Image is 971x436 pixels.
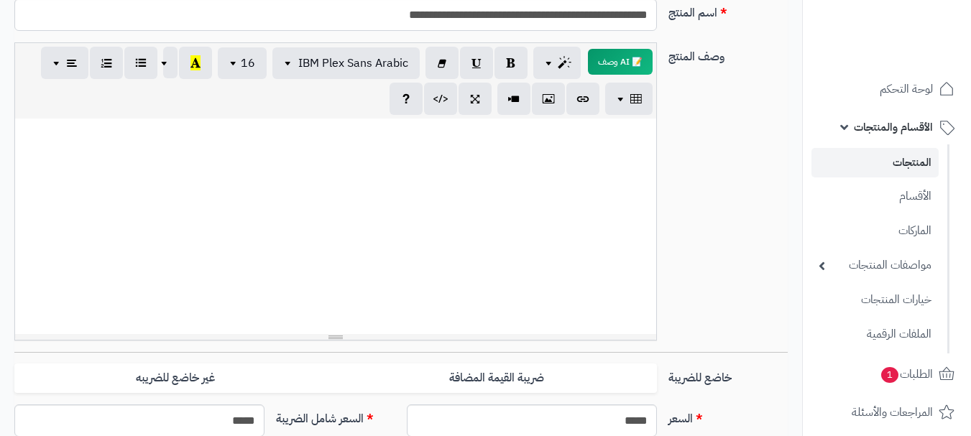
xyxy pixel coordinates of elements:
button: IBM Plex Sans Arabic [272,47,420,79]
a: لوحة التحكم [811,72,962,106]
a: الملفات الرقمية [811,319,939,350]
a: الماركات [811,215,939,246]
span: الأقسام والمنتجات [854,117,933,137]
label: ضريبة القيمة المضافة [336,363,657,393]
span: 16 [241,55,255,72]
label: وصف المنتج [663,42,793,65]
a: خيارات المنتجات [811,284,939,315]
label: غير خاضع للضريبه [14,363,336,393]
button: 16 [218,47,267,79]
label: السعر [663,404,793,427]
a: الطلبات1 [811,357,962,391]
a: المنتجات [811,148,939,177]
span: لوحة التحكم [880,79,933,99]
label: خاضع للضريبة [663,363,793,386]
span: الطلبات [880,364,933,384]
a: مواصفات المنتجات [811,250,939,281]
button: 📝 AI وصف [588,49,653,75]
a: الأقسام [811,181,939,212]
span: 1 [881,367,898,383]
span: IBM Plex Sans Arabic [298,55,408,72]
span: المراجعات والأسئلة [852,402,933,422]
a: المراجعات والأسئلة [811,395,962,430]
label: السعر شامل الضريبة [270,404,401,427]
